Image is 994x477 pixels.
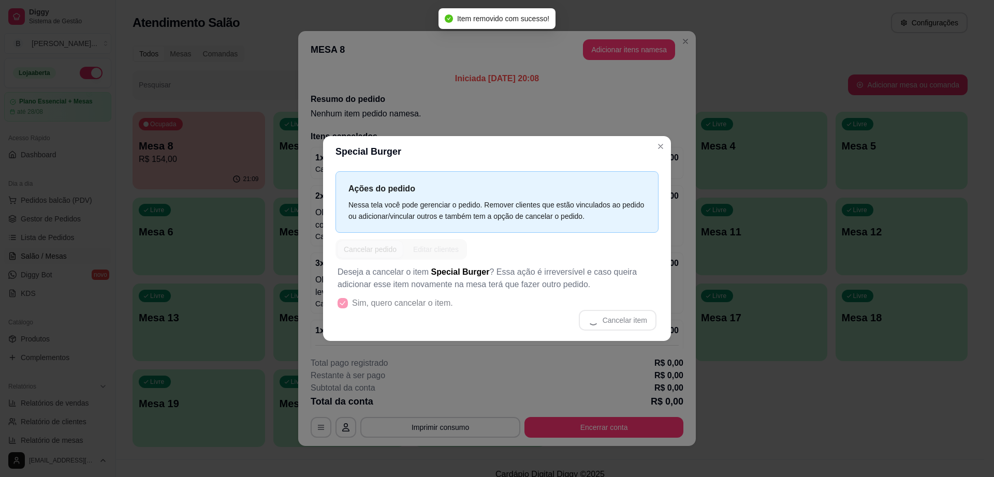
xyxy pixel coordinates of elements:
[323,136,671,167] header: Special Burger
[348,199,646,222] div: Nessa tela você pode gerenciar o pedido. Remover clientes que estão vinculados ao pedido ou adici...
[445,14,453,23] span: check-circle
[338,266,656,291] p: Deseja a cancelar o item ? Essa ação é irreversível e caso queira adicionar esse item novamente n...
[652,138,669,155] button: Close
[348,182,646,195] p: Ações do pedido
[431,267,490,276] span: Special Burger
[457,14,549,23] span: Item removido com sucesso!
